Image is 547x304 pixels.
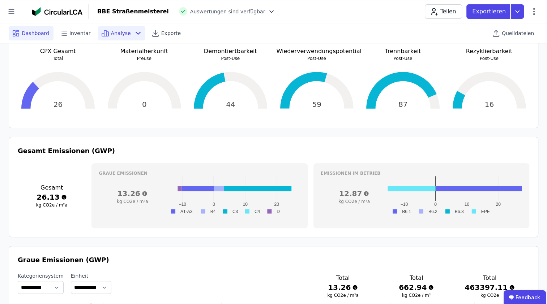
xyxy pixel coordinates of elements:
span: Dashboard [22,30,49,37]
h3: 26.13 [18,192,86,202]
span: Analyse [111,30,131,37]
span: Quelldateien [502,30,534,37]
h3: kg CO2e / m²a [18,202,86,208]
p: Wiederverwendungspotential [277,47,357,56]
label: Kategoriensystem [18,272,64,279]
h3: kg CO2e / m²a [318,292,368,298]
p: Post-Use [277,56,357,61]
p: Post-Use [449,56,530,61]
h3: 662.94 [391,282,441,292]
h3: Gesamt Emissionen (GWP) [18,146,529,156]
h3: Emissionen im betrieb [321,170,522,176]
h3: Graue Emissionen (GWP) [18,255,529,265]
h3: 12.87 [321,188,388,199]
h3: 463397.11 [465,282,515,292]
h3: Total [391,274,441,282]
h3: kg CO2e / m²a [321,199,388,204]
label: Einheit [71,272,111,279]
h3: Gesamt [18,183,86,192]
h3: kg CO2e / m² [391,292,441,298]
button: Teilen [425,4,462,19]
span: Auswertungen sind verfügbar [190,8,265,15]
p: Exportieren [472,7,507,16]
h3: 13.26 [99,188,166,199]
p: Post-Use [363,56,443,61]
p: Rezyklierbarkeit [449,47,530,56]
p: Trennbarkeit [363,47,443,56]
h3: kg CO2e [465,292,515,298]
h3: kg CO2e / m²a [99,199,166,204]
h3: Graue Emissionen [99,170,300,176]
p: Materialherkunft [104,47,185,56]
div: BBE Straßenmeisterei [97,7,169,16]
span: Inventar [69,30,91,37]
p: Post-Use [190,56,271,61]
p: Total [18,56,98,61]
span: Exporte [161,30,181,37]
h3: Total [318,274,368,282]
p: CPX Gesamt [18,47,98,56]
p: Preuse [104,56,185,61]
h3: Total [465,274,515,282]
h3: 13.26 [318,282,368,292]
p: Demontiertbarkeit [190,47,271,56]
img: Concular [32,7,82,16]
